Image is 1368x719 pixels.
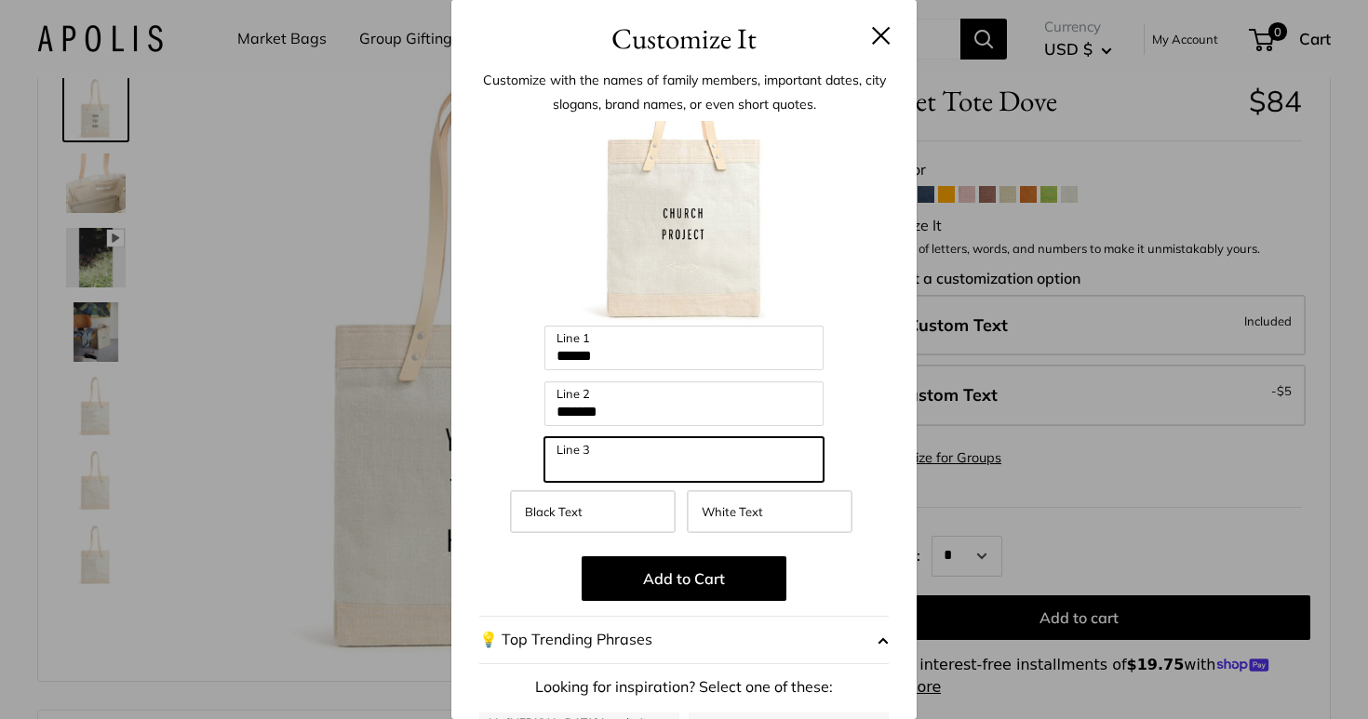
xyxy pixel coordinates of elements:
[582,556,786,601] button: Add to Cart
[687,490,852,533] label: White Text
[702,504,763,519] span: White Text
[479,68,889,116] p: Customize with the names of family members, important dates, city slogans, brand names, or even s...
[525,504,583,519] span: Black Text
[479,17,889,60] h3: Customize It
[479,616,889,664] button: 💡 Top Trending Phrases
[510,490,676,533] label: Black Text
[479,673,889,701] p: Looking for inspiration? Select one of these:
[582,121,786,326] img: customizer-prod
